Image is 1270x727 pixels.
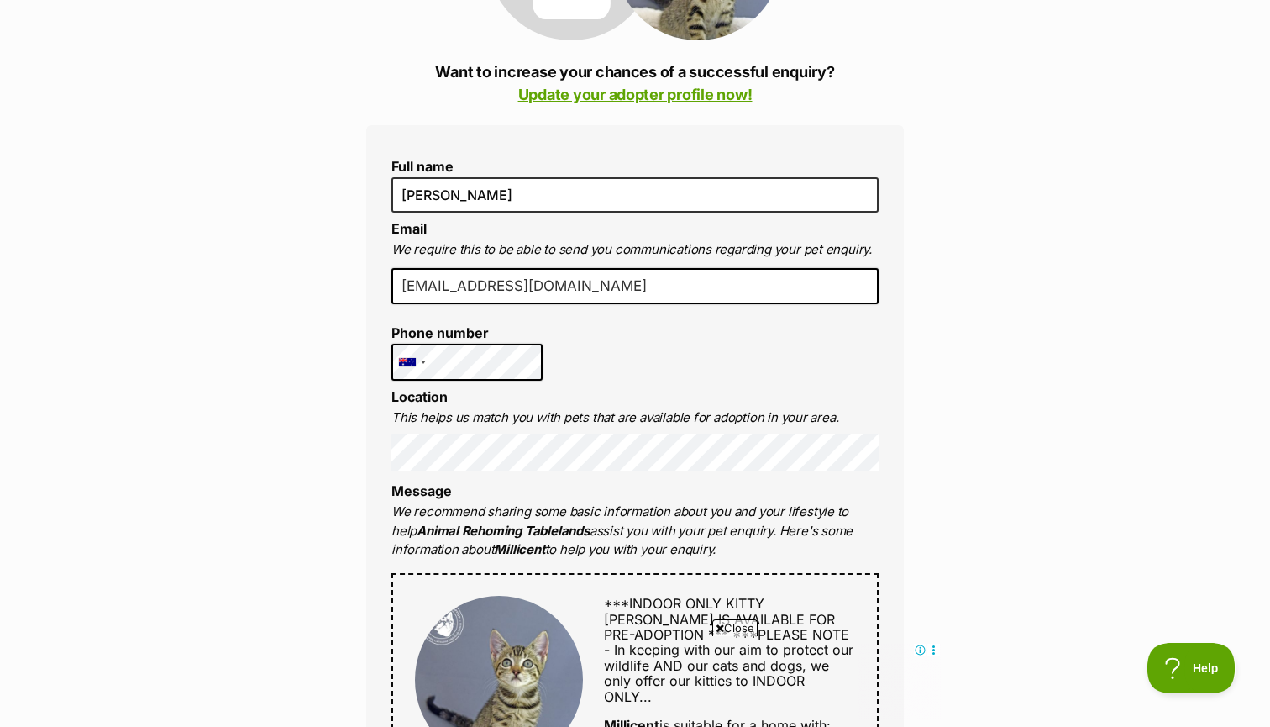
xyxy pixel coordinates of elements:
strong: Millicent [494,541,544,557]
label: Message [391,482,452,499]
div: Australia: +61 [392,345,431,380]
p: Want to increase your chances of a successful enquiry? [366,61,904,106]
label: Full name [391,159,879,174]
a: Update your adopter profile now! [518,86,753,103]
span: Close [712,619,758,636]
input: E.g. Jimmy Chew [391,177,879,213]
p: We recommend sharing some basic information about you and your lifestyle to help assist you with ... [391,503,879,560]
iframe: Advertisement [329,643,941,719]
label: Phone number [391,325,543,340]
p: We require this to be able to send you communications regarding your pet enquiry. [391,240,879,260]
label: Location [391,388,448,405]
p: This helps us match you with pets that are available for adoption in your area. [391,408,879,428]
iframe: Help Scout Beacon - Open [1147,643,1236,693]
strong: Animal Rehoming Tablelands [417,523,590,539]
span: ***INDOOR ONLY KITTY [PERSON_NAME] IS AVAILABLE FOR PRE-ADOPTION *** [604,595,835,643]
label: Email [391,220,427,237]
